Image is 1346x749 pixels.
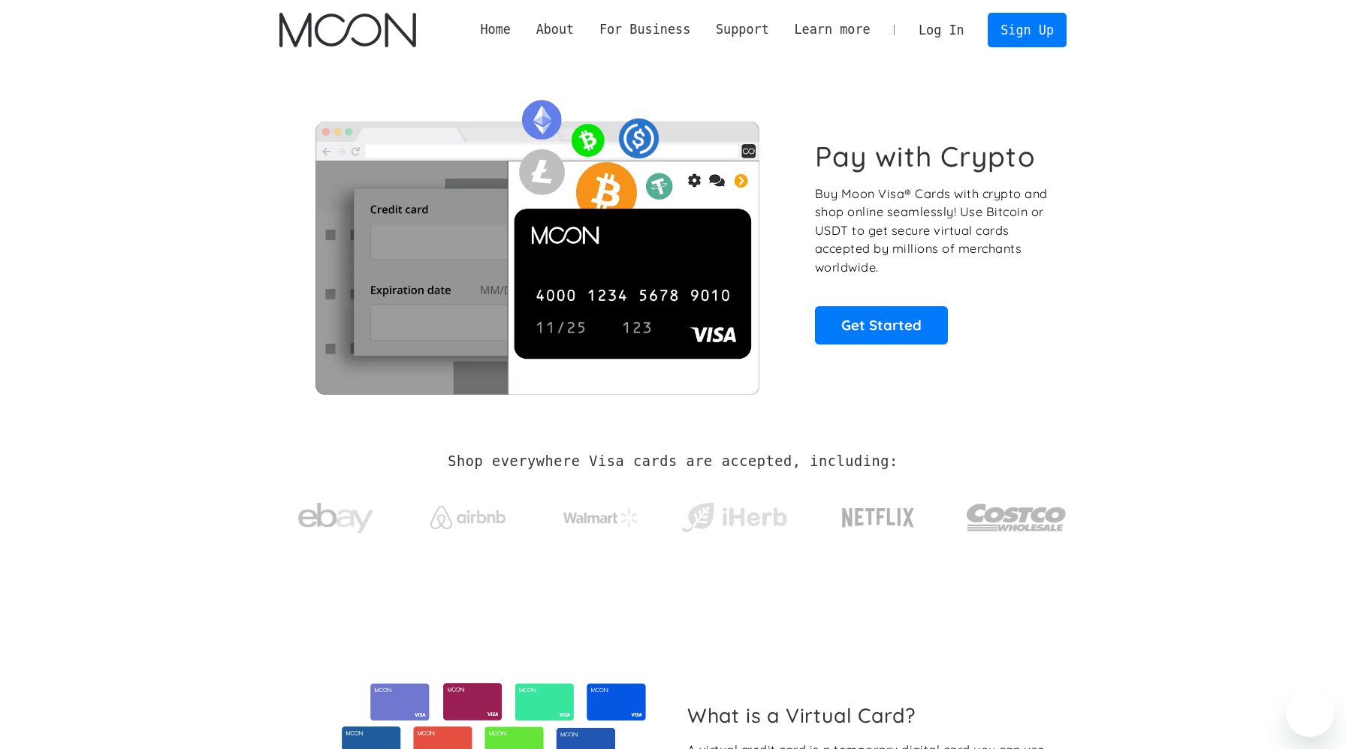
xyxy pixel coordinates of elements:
[587,20,703,39] div: For Business
[703,20,781,39] div: Support
[536,20,575,39] div: About
[298,495,373,542] img: ebay
[815,306,948,344] a: Get Started
[811,484,946,544] a: Netflix
[678,498,790,537] img: iHerb
[906,14,976,47] a: Log In
[966,489,1067,546] img: Costco
[794,20,870,39] div: Learn more
[412,491,524,537] a: Airbnb
[430,506,506,529] img: Airbnb
[687,703,1055,727] h2: What is a Virtual Card?
[279,13,415,47] a: home
[1286,689,1334,737] iframe: Button to launch messaging window
[678,483,790,545] a: iHerb
[545,494,657,534] a: Walmart
[599,20,690,39] div: For Business
[815,185,1050,277] p: Buy Moon Visa® Cards with crypto and shop online seamlessly! Use Bitcoin or USDT to get secure vi...
[815,140,1036,173] h1: Pay with Crypto
[988,13,1066,47] a: Sign Up
[448,453,898,470] h2: Shop everywhere Visa cards are accepted, including:
[279,13,415,47] img: Moon Logo
[782,20,883,39] div: Learn more
[468,20,524,39] a: Home
[279,89,794,394] img: Moon Cards let you spend your crypto anywhere Visa is accepted.
[966,474,1067,553] a: Costco
[524,20,587,39] div: About
[279,480,391,549] a: ebay
[840,499,916,537] img: Netflix
[563,509,638,527] img: Walmart
[716,20,769,39] div: Support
